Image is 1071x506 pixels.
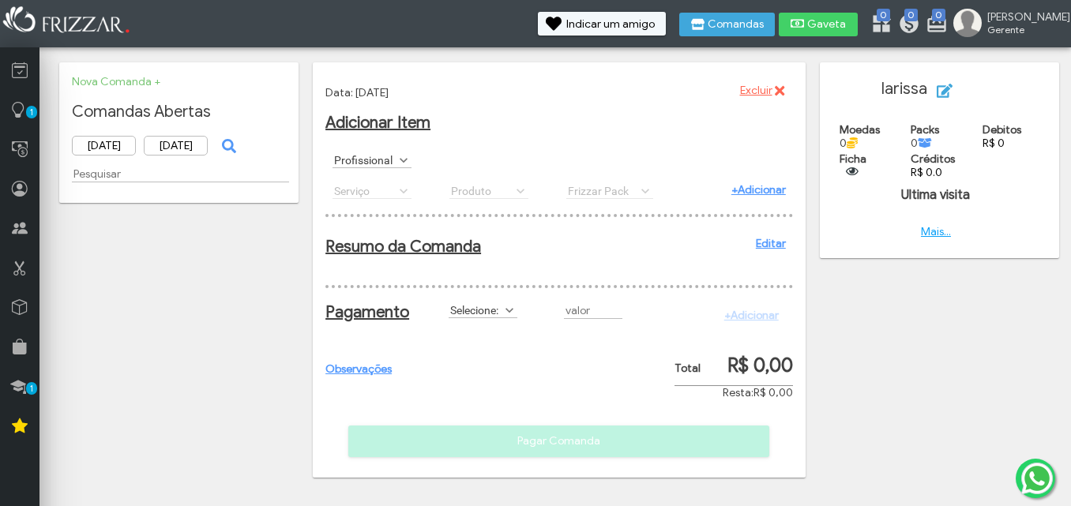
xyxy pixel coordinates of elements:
span: 1 [26,106,37,118]
label: Selecione: [449,302,503,317]
h2: larissa [832,79,1047,103]
span: 0 [840,137,858,150]
a: 0 [870,13,886,38]
span: Gerente [987,24,1058,36]
input: Pesquisar [72,166,289,182]
a: 0 [898,13,914,38]
p: Data: [DATE] [325,86,793,99]
span: Ficha [840,152,866,166]
span: Debitos [983,123,1021,137]
span: ui-button [227,134,228,158]
span: Total [675,362,701,375]
label: Profissional [333,152,397,167]
a: R$ 0 [983,137,1005,150]
button: Comandas [679,13,775,36]
button: Indicar um amigo [538,12,666,36]
a: Mais... [921,225,951,238]
span: R$ 0,00 [753,386,793,399]
button: ui-button [840,166,863,178]
button: Gaveta [779,13,858,36]
a: R$ 0.0 [911,166,942,179]
span: Editar [956,79,986,103]
a: Nova Comanda + [72,75,160,88]
h2: Comandas Abertas [72,102,286,122]
span: 0 [877,9,890,21]
span: Excluir [740,79,772,103]
a: +Adicionar [731,183,786,197]
div: Resta: [675,386,793,399]
span: [PERSON_NAME] [987,10,1058,24]
button: Editar [927,79,997,103]
input: valor [564,302,622,319]
button: ui-button [216,134,239,158]
span: 0 [904,9,918,21]
h2: Adicionar Item [325,113,793,133]
span: Moedas [840,123,880,137]
span: Créditos [911,152,955,166]
button: Excluir [729,79,792,103]
span: 1 [26,382,37,395]
img: whatsapp.png [1018,459,1056,497]
h4: Ultima visita [832,187,1039,203]
span: Comandas [708,19,764,30]
a: Observações [325,362,392,376]
span: Indicar um amigo [566,19,655,30]
span: Gaveta [807,19,847,30]
span: 0 [932,9,945,21]
a: [PERSON_NAME] Gerente [953,9,1063,40]
span: 0 [911,137,932,150]
h2: Resumo da Comanda [325,237,786,257]
span: Packs [911,123,939,137]
span: R$ 0,00 [727,354,793,377]
a: Editar [756,237,786,250]
a: 0 [926,13,941,38]
input: Data Final [144,136,208,156]
h2: Pagamento [325,302,395,322]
